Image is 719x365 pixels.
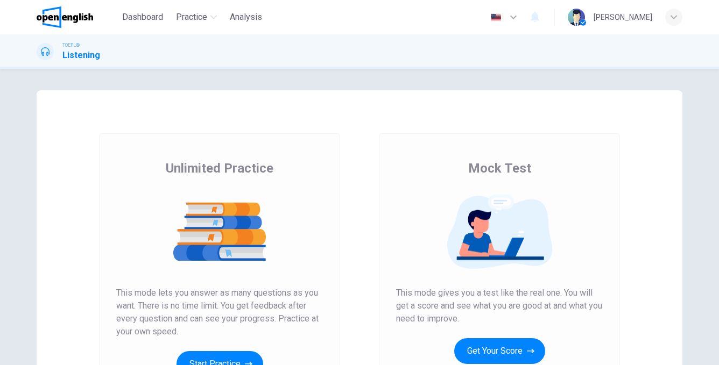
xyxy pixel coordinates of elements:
[568,9,585,26] img: Profile picture
[396,287,603,325] span: This mode gives you a test like the real one. You will get a score and see what you are good at a...
[594,11,652,24] div: [PERSON_NAME]
[225,8,266,27] button: Analysis
[172,8,221,27] button: Practice
[37,6,93,28] img: OpenEnglish logo
[468,160,531,177] span: Mock Test
[166,160,273,177] span: Unlimited Practice
[122,11,163,24] span: Dashboard
[176,11,207,24] span: Practice
[230,11,262,24] span: Analysis
[62,41,80,49] span: TOEFL®
[489,13,503,22] img: en
[62,49,100,62] h1: Listening
[118,8,167,27] button: Dashboard
[454,338,545,364] button: Get Your Score
[116,287,323,338] span: This mode lets you answer as many questions as you want. There is no time limit. You get feedback...
[37,6,118,28] a: OpenEnglish logo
